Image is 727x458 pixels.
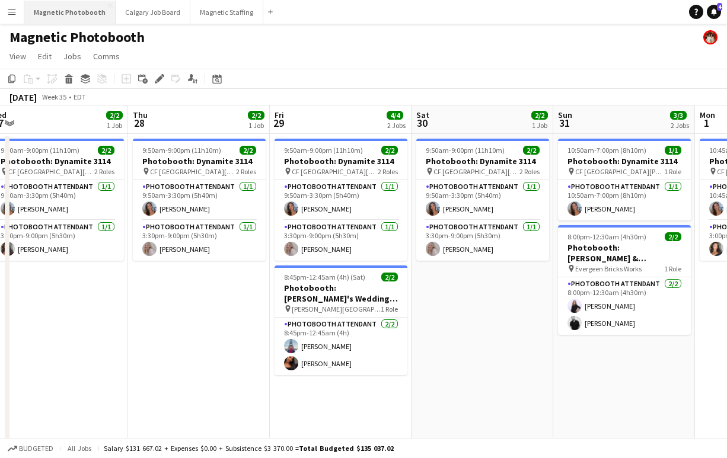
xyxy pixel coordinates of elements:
[93,51,120,62] span: Comms
[387,121,406,130] div: 2 Jobs
[106,111,123,120] span: 2/2
[416,220,549,261] app-card-role: Photobooth Attendant1/13:30pm-9:00pm (5h30m)[PERSON_NAME]
[532,121,547,130] div: 1 Job
[575,264,642,273] span: Evergeen Bricks Works
[416,156,549,166] h3: Photobooth: Dynamite 3114
[275,110,284,120] span: Fri
[33,49,56,64] a: Edit
[133,156,266,166] h3: Photobooth: Dynamite 3114
[558,277,691,335] app-card-role: Photobooth Attendant2/28:00pm-12:30am (4h30m)[PERSON_NAME][PERSON_NAME]
[416,139,549,261] app-job-card: 9:50am-9:00pm (11h10m)2/2Photobooth: Dynamite 3114 CF [GEOGRAPHIC_DATA][PERSON_NAME]2 RolesPhotob...
[9,91,37,103] div: [DATE]
[381,305,398,313] span: 1 Role
[671,121,689,130] div: 2 Jobs
[698,116,715,130] span: 1
[65,444,94,453] span: All jobs
[133,110,148,120] span: Thu
[556,116,572,130] span: 31
[531,111,548,120] span: 2/2
[275,283,407,304] h3: Photobooth: [PERSON_NAME]'s Wedding (3134)
[670,111,687,120] span: 3/3
[275,180,407,220] app-card-role: Photobooth Attendant1/19:50am-3:30pm (5h40m)[PERSON_NAME]
[558,225,691,335] app-job-card: 8:00pm-12:30am (4h30m) (Mon)2/2Photobooth: [PERSON_NAME] & [PERSON_NAME]'s Wedding 2881 Evergeen ...
[416,180,549,220] app-card-role: Photobooth Attendant1/19:50am-3:30pm (5h40m)[PERSON_NAME]
[74,92,86,101] div: EDT
[133,180,266,220] app-card-role: Photobooth Attendant1/19:50am-3:30pm (5h40m)[PERSON_NAME]
[248,121,264,130] div: 1 Job
[707,5,721,19] a: 4
[236,167,256,176] span: 2 Roles
[284,146,363,155] span: 9:50am-9:00pm (11h10m)
[19,444,53,453] span: Budgeted
[88,49,125,64] a: Comms
[665,146,681,155] span: 1/1
[275,156,407,166] h3: Photobooth: Dynamite 3114
[664,264,681,273] span: 1 Role
[575,167,664,176] span: CF [GEOGRAPHIC_DATA][PERSON_NAME]
[416,110,429,120] span: Sat
[292,167,378,176] span: CF [GEOGRAPHIC_DATA][PERSON_NAME]
[98,146,114,155] span: 2/2
[248,111,264,120] span: 2/2
[1,146,79,155] span: 9:50am-9:00pm (11h10m)
[717,3,722,11] span: 4
[414,116,429,130] span: 30
[9,28,145,46] h1: Magnetic Photobooth
[107,121,122,130] div: 1 Job
[275,318,407,375] app-card-role: Photobooth Attendant2/28:45pm-12:45am (4h)[PERSON_NAME][PERSON_NAME]
[558,180,691,220] app-card-role: Photobooth Attendant1/110:50am-7:00pm (8h10m)[PERSON_NAME]
[38,51,52,62] span: Edit
[558,156,691,166] h3: Photobooth: Dynamite 3114
[284,273,365,281] span: 8:45pm-12:45am (4h) (Sat)
[63,51,81,62] span: Jobs
[378,167,398,176] span: 2 Roles
[275,220,407,261] app-card-role: Photobooth Attendant1/13:30pm-9:00pm (5h30m)[PERSON_NAME]
[190,1,263,24] button: Magnetic Staffing
[558,242,691,264] h3: Photobooth: [PERSON_NAME] & [PERSON_NAME]'s Wedding 2881
[275,265,407,375] app-job-card: 8:45pm-12:45am (4h) (Sat)2/2Photobooth: [PERSON_NAME]'s Wedding (3134) [PERSON_NAME][GEOGRAPHIC_D...
[381,273,398,281] span: 2/2
[116,1,190,24] button: Calgary Job Board
[94,167,114,176] span: 2 Roles
[39,92,69,101] span: Week 35
[519,167,540,176] span: 2 Roles
[133,220,266,261] app-card-role: Photobooth Attendant1/13:30pm-9:00pm (5h30m)[PERSON_NAME]
[292,305,381,313] span: [PERSON_NAME][GEOGRAPHIC_DATA]
[131,116,148,130] span: 28
[665,232,681,241] span: 2/2
[664,167,681,176] span: 1 Role
[5,49,31,64] a: View
[558,110,572,120] span: Sun
[142,146,221,155] span: 9:50am-9:00pm (11h10m)
[240,146,256,155] span: 2/2
[299,444,394,453] span: Total Budgeted $135 037.02
[387,111,403,120] span: 4/4
[24,1,116,24] button: Magnetic Photobooth
[59,49,86,64] a: Jobs
[567,232,665,241] span: 8:00pm-12:30am (4h30m) (Mon)
[700,110,715,120] span: Mon
[275,139,407,261] app-job-card: 9:50am-9:00pm (11h10m)2/2Photobooth: Dynamite 3114 CF [GEOGRAPHIC_DATA][PERSON_NAME]2 RolesPhotob...
[381,146,398,155] span: 2/2
[523,146,540,155] span: 2/2
[558,139,691,220] app-job-card: 10:50am-7:00pm (8h10m)1/1Photobooth: Dynamite 3114 CF [GEOGRAPHIC_DATA][PERSON_NAME]1 RolePhotobo...
[133,139,266,261] app-job-card: 9:50am-9:00pm (11h10m)2/2Photobooth: Dynamite 3114 CF [GEOGRAPHIC_DATA][PERSON_NAME]2 RolesPhotob...
[6,442,55,455] button: Budgeted
[703,30,718,44] app-user-avatar: Kara & Monika
[150,167,236,176] span: CF [GEOGRAPHIC_DATA][PERSON_NAME]
[8,167,94,176] span: CF [GEOGRAPHIC_DATA][PERSON_NAME]
[433,167,519,176] span: CF [GEOGRAPHIC_DATA][PERSON_NAME]
[273,116,284,130] span: 29
[426,146,505,155] span: 9:50am-9:00pm (11h10m)
[9,51,26,62] span: View
[104,444,394,453] div: Salary $131 667.02 + Expenses $0.00 + Subsistence $3 370.00 =
[567,146,646,155] span: 10:50am-7:00pm (8h10m)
